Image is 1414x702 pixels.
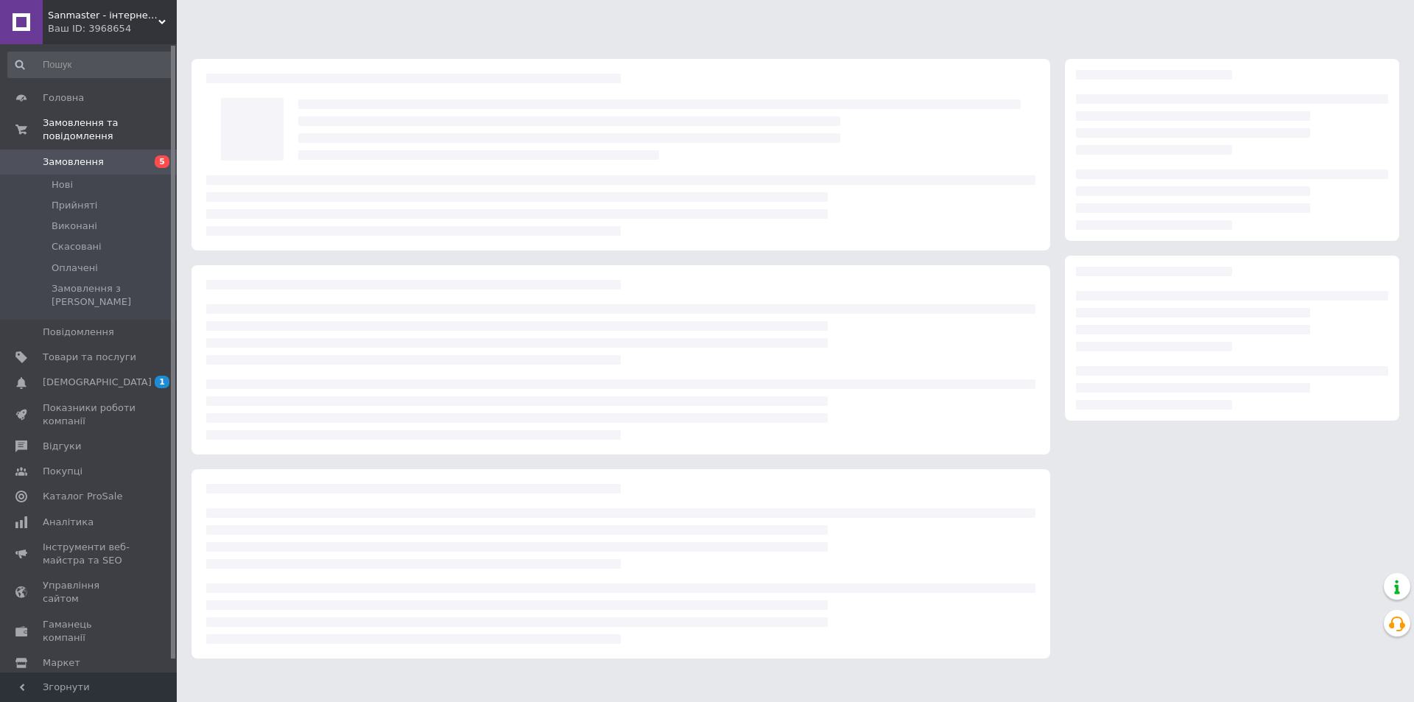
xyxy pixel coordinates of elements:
[52,199,97,212] span: Прийняті
[52,178,73,192] span: Нові
[43,326,114,339] span: Повідомлення
[43,351,136,364] span: Товари та послуги
[155,155,169,168] span: 5
[52,220,97,233] span: Виконані
[43,516,94,529] span: Аналітика
[43,465,82,478] span: Покупці
[7,52,174,78] input: Пошук
[48,9,158,22] span: Sanmaster - інтернет-магазин сантехніки
[155,376,169,388] span: 1
[43,490,122,503] span: Каталог ProSale
[43,440,81,453] span: Відгуки
[43,656,80,670] span: Маркет
[43,376,152,389] span: [DEMOGRAPHIC_DATA]
[43,155,104,169] span: Замовлення
[43,579,136,606] span: Управління сайтом
[52,240,102,253] span: Скасовані
[43,541,136,567] span: Інструменти веб-майстра та SEO
[43,401,136,428] span: Показники роботи компанії
[52,262,98,275] span: Оплачені
[43,91,84,105] span: Головна
[48,22,177,35] div: Ваш ID: 3968654
[43,618,136,645] span: Гаманець компанії
[43,116,177,143] span: Замовлення та повідомлення
[52,282,172,309] span: Замовлення з [PERSON_NAME]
